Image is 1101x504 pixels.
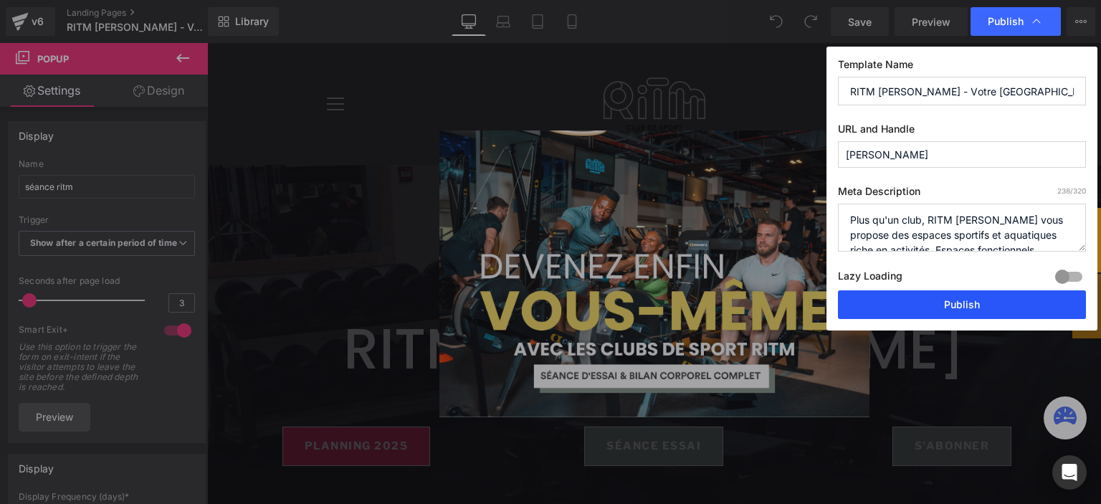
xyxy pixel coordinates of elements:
span: Publish [988,15,1024,28]
span: /320 [1057,186,1086,195]
label: Template Name [838,58,1086,77]
button: Publish [838,290,1086,319]
span: planning [865,231,894,295]
label: Meta Description [838,185,1086,204]
span: séance ritm [865,165,894,229]
textarea: Plus qu'un club, RITM [PERSON_NAME] vous propose des espaces sportifs et aquatiques riche en acti... [838,204,1086,252]
label: Lazy Loading [838,267,902,290]
div: Open Intercom Messenger [1052,455,1087,490]
span: 238 [1057,186,1070,195]
label: URL and Handle [838,123,1086,141]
